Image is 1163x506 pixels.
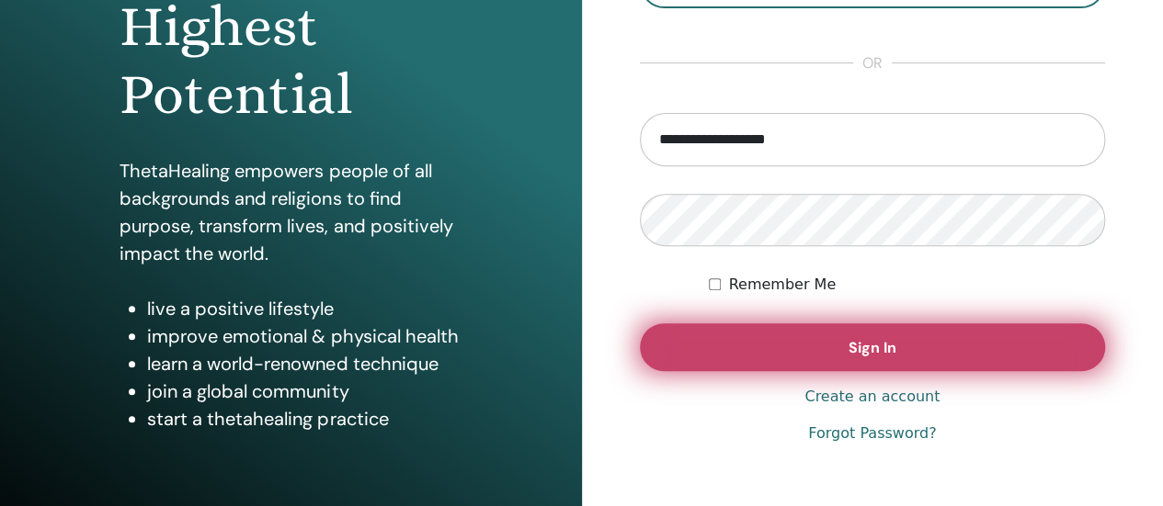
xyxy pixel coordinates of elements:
[147,295,462,322] li: live a positive lifestyle
[640,323,1106,371] button: Sign In
[120,157,462,267] p: ThetaHealing empowers people of all backgrounds and religions to find purpose, transform lives, a...
[804,386,940,408] a: Create an account
[147,377,462,405] li: join a global community
[147,322,462,350] li: improve emotional & physical health
[849,338,896,357] span: Sign In
[147,405,462,433] li: start a thetahealing practice
[709,274,1105,296] div: Keep me authenticated indefinitely or until I manually logout
[728,274,836,296] label: Remember Me
[808,422,936,444] a: Forgot Password?
[853,52,892,74] span: or
[147,350,462,377] li: learn a world-renowned technique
